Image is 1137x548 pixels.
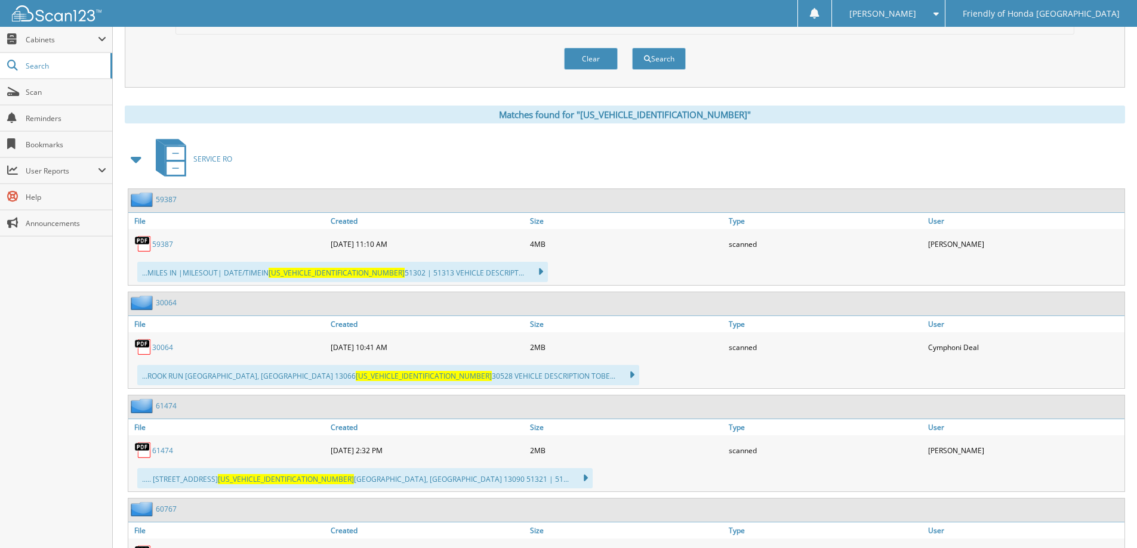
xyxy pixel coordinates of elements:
[156,504,177,514] a: 60767
[193,154,232,164] span: SERVICE RO
[137,262,548,282] div: ...MILES IN |MILESOUT| DATE/TIMEIN 51302 | 51313 VEHICLE DESCRIPT...
[131,501,156,516] img: folder2.png
[726,522,925,538] a: Type
[156,194,177,205] a: 59387
[152,445,173,456] a: 61474
[149,135,232,182] a: SERVICE RO
[26,140,106,150] span: Bookmarks
[26,87,106,97] span: Scan
[12,5,101,21] img: scan123-logo-white.svg
[269,268,405,278] span: [US_VEHICLE_IDENTIFICATION_NUMBER]
[128,522,328,538] a: File
[726,316,925,332] a: Type
[527,522,726,538] a: Size
[328,419,527,435] a: Created
[134,235,152,253] img: PDF.png
[328,438,527,462] div: [DATE] 2:32 PM
[218,474,354,484] span: [US_VEHICLE_IDENTIFICATION_NUMBER]
[128,316,328,332] a: File
[156,401,177,411] a: 61474
[152,239,173,249] a: 59387
[328,522,527,538] a: Created
[726,438,925,462] div: scanned
[128,419,328,435] a: File
[26,113,106,123] span: Reminders
[726,419,925,435] a: Type
[328,213,527,229] a: Created
[137,468,593,488] div: ..... [STREET_ADDRESS] [GEOGRAPHIC_DATA], [GEOGRAPHIC_DATA] 13090 51321 | 51...
[726,335,925,359] div: scanned
[26,166,98,176] span: User Reports
[328,232,527,256] div: [DATE] 11:10 AM
[849,10,916,17] span: [PERSON_NAME]
[963,10,1120,17] span: Friendly of Honda [GEOGRAPHIC_DATA]
[128,213,328,229] a: File
[26,61,104,71] span: Search
[134,441,152,459] img: PDF.png
[125,106,1125,123] div: Matches found for "[US_VEHICLE_IDENTIFICATION_NUMBER]"
[527,316,726,332] a: Size
[328,316,527,332] a: Created
[137,365,639,385] div: ...ROOK RUN [GEOGRAPHIC_DATA], [GEOGRAPHIC_DATA] 13066 30528 VEHICLE DESCRIPTION TOBE...
[925,232,1124,256] div: [PERSON_NAME]
[925,335,1124,359] div: Cymphoni Deal
[156,298,177,308] a: 30064
[131,192,156,207] img: folder2.png
[726,232,925,256] div: scanned
[527,232,726,256] div: 4MB
[925,316,1124,332] a: User
[152,342,173,352] a: 30064
[925,438,1124,462] div: [PERSON_NAME]
[564,48,618,70] button: Clear
[527,213,726,229] a: Size
[925,213,1124,229] a: User
[1077,491,1137,548] iframe: Chat Widget
[328,335,527,359] div: [DATE] 10:41 AM
[26,192,106,202] span: Help
[131,295,156,310] img: folder2.png
[925,419,1124,435] a: User
[26,35,98,45] span: Cabinets
[527,419,726,435] a: Size
[131,398,156,413] img: folder2.png
[925,522,1124,538] a: User
[356,371,492,381] span: [US_VEHICLE_IDENTIFICATION_NUMBER]
[26,218,106,228] span: Announcements
[527,438,726,462] div: 2MB
[726,213,925,229] a: Type
[134,338,152,356] img: PDF.png
[632,48,686,70] button: Search
[527,335,726,359] div: 2MB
